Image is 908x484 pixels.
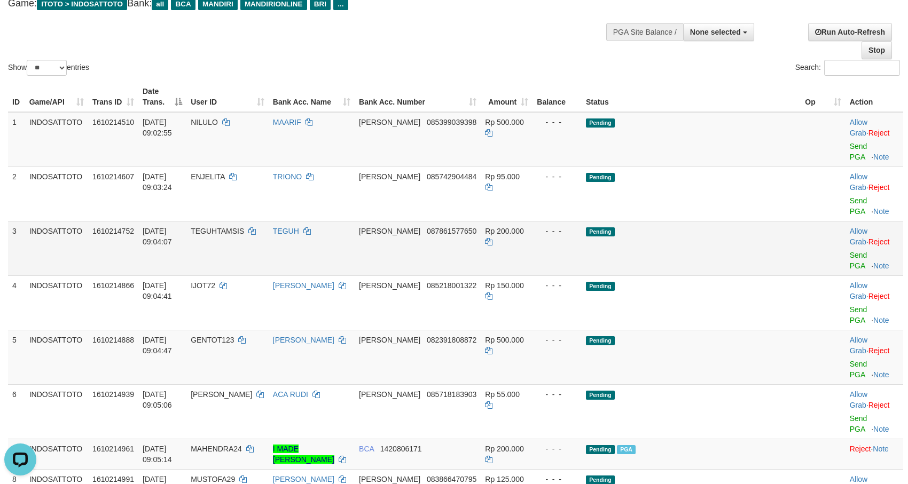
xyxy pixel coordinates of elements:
[485,118,523,126] span: Rp 500.000
[92,475,134,483] span: 1610214991
[850,196,867,216] a: Send PGA
[143,227,172,246] span: [DATE] 09:04:07
[92,172,134,181] span: 1610214607
[846,166,903,221] td: ·
[25,166,88,221] td: INDOSATTOTO
[850,227,868,246] span: ·
[92,118,134,126] span: 1610214510
[537,117,577,128] div: - - -
[582,82,801,112] th: Status
[537,171,577,182] div: - - -
[273,281,334,290] a: [PERSON_NAME]
[8,221,25,275] td: 3
[359,281,420,290] span: [PERSON_NAME]
[359,172,420,181] span: [PERSON_NAME]
[4,4,36,36] button: Open LiveChat chat widget
[850,336,867,355] a: Allow Grab
[824,60,900,76] input: Search:
[427,172,476,181] span: Copy 085742904484 to clipboard
[27,60,67,76] select: Showentries
[873,153,889,161] a: Note
[273,336,334,344] a: [PERSON_NAME]
[92,227,134,235] span: 1610214752
[138,82,186,112] th: Date Trans.: activate to sort column descending
[143,281,172,300] span: [DATE] 09:04:41
[846,82,903,112] th: Action
[873,207,889,216] a: Note
[25,384,88,439] td: INDOSATTOTO
[850,281,868,300] span: ·
[586,445,615,454] span: Pending
[846,330,903,384] td: ·
[850,172,867,192] a: Allow Grab
[273,390,308,399] a: ACA RUDI
[25,221,88,275] td: INDOSATTOTO
[92,390,134,399] span: 1610214939
[8,60,89,76] label: Show entries
[537,280,577,291] div: - - -
[586,282,615,291] span: Pending
[586,118,615,128] span: Pending
[537,226,577,236] div: - - -
[537,335,577,345] div: - - -
[850,360,867,379] a: Send PGA
[191,227,244,235] span: TEGUHTAMSIS
[850,305,867,324] a: Send PGA
[427,475,476,483] span: Copy 083866470795 to clipboard
[850,172,868,192] span: ·
[481,82,533,112] th: Amount: activate to sort column ascending
[586,173,615,182] span: Pending
[795,60,900,76] label: Search:
[92,336,134,344] span: 1610214888
[850,142,867,161] a: Send PGA
[273,227,299,235] a: TEGUH
[8,384,25,439] td: 6
[485,336,523,344] span: Rp 500.000
[273,118,301,126] a: MAARIF
[873,425,889,433] a: Note
[868,292,890,300] a: Reject
[873,445,889,453] a: Note
[273,445,334,464] a: I MADE [PERSON_NAME]
[801,82,845,112] th: Op: activate to sort column ascending
[850,118,867,137] a: Allow Grab
[868,183,890,192] a: Reject
[191,336,234,344] span: GENTOT123
[873,316,889,324] a: Note
[850,227,867,246] a: Allow Grab
[485,475,523,483] span: Rp 125.000
[846,275,903,330] td: ·
[485,281,523,290] span: Rp 150.000
[359,336,420,344] span: [PERSON_NAME]
[186,82,269,112] th: User ID: activate to sort column ascending
[25,330,88,384] td: INDOSATTOTO
[537,443,577,454] div: - - -
[846,439,903,469] td: ·
[269,82,355,112] th: Bank Acc. Name: activate to sort column ascending
[846,221,903,275] td: ·
[586,391,615,400] span: Pending
[850,445,871,453] a: Reject
[191,475,235,483] span: MUSTOFA29
[850,281,867,300] a: Allow Grab
[143,445,172,464] span: [DATE] 09:05:14
[850,118,868,137] span: ·
[88,82,138,112] th: Trans ID: activate to sort column ascending
[537,389,577,400] div: - - -
[8,166,25,221] td: 2
[191,390,252,399] span: [PERSON_NAME]
[8,82,25,112] th: ID
[868,346,890,355] a: Reject
[606,23,683,41] div: PGA Site Balance /
[380,445,422,453] span: Copy 1420806171 to clipboard
[862,41,892,59] a: Stop
[586,336,615,345] span: Pending
[427,227,476,235] span: Copy 087861577650 to clipboard
[273,475,334,483] a: [PERSON_NAME]
[850,336,868,355] span: ·
[355,82,481,112] th: Bank Acc. Number: activate to sort column ascending
[617,445,636,454] span: Marked by bykanggota2
[191,172,225,181] span: ENJELITA
[850,390,868,409] span: ·
[359,390,420,399] span: [PERSON_NAME]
